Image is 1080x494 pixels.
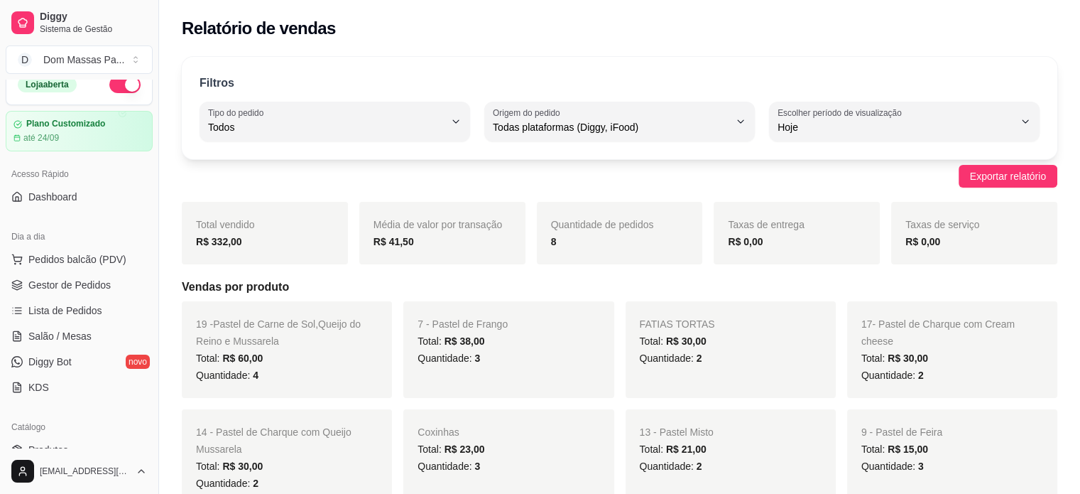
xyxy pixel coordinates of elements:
[196,478,258,489] span: Quantidade:
[6,325,153,348] a: Salão / Mesas
[640,335,707,347] span: Total:
[861,461,924,472] span: Quantidade:
[640,444,707,455] span: Total:
[418,335,484,347] span: Total:
[418,353,480,364] span: Quantidade:
[905,219,979,230] span: Taxas de serviço
[6,350,153,373] a: Diggy Botnovo
[253,370,258,381] span: 4
[6,299,153,322] a: Lista de Pedidos
[918,461,924,472] span: 3
[373,236,414,247] strong: R$ 41,50
[196,318,361,347] span: 19 -Pastel de Carne de Sol,Queijo do Reino e Mussarela
[493,107,564,119] label: Origem do pedido
[200,75,234,92] p: Filtros
[222,353,263,364] span: R$ 60,00
[778,107,906,119] label: Escolher período de visualização
[959,165,1057,188] button: Exportar relatório
[196,236,242,247] strong: R$ 332,00
[182,279,1057,296] h5: Vendas por produto
[23,132,59,144] article: até 24/09
[861,444,928,455] span: Total:
[43,53,124,67] div: Dom Massas Pa ...
[444,335,485,347] span: R$ 38,00
[200,102,470,141] button: Tipo do pedidoTodos
[28,252,126,267] span: Pedidos balcão (PDV)
[208,107,268,119] label: Tipo do pedido
[493,120,729,134] span: Todas plataformas (Diggy, iFood)
[970,168,1046,184] span: Exportar relatório
[196,461,263,472] span: Total:
[6,416,153,439] div: Catálogo
[418,426,459,438] span: Coxinhas
[6,163,153,186] div: Acesso Rápido
[196,219,255,230] span: Total vendido
[6,186,153,208] a: Dashboard
[28,329,92,343] span: Salão / Mesas
[253,478,258,489] span: 2
[196,426,351,455] span: 14 - Pastel de Charque com Queijo Mussarela
[28,443,68,457] span: Produtos
[196,353,263,364] span: Total:
[666,444,707,455] span: R$ 21,00
[6,45,153,74] button: Select a team
[18,53,32,67] span: D
[697,353,702,364] span: 2
[769,102,1040,141] button: Escolher período de visualizaçãoHoje
[28,190,77,204] span: Dashboard
[6,439,153,461] a: Produtos
[551,219,654,230] span: Quantidade de pedidos
[728,236,763,247] strong: R$ 0,00
[373,219,502,230] span: Média de valor por transação
[905,236,940,247] strong: R$ 0,00
[861,370,924,381] span: Quantidade:
[640,353,702,364] span: Quantidade:
[40,466,130,477] span: [EMAIL_ADDRESS][DOMAIN_NAME]
[6,248,153,271] button: Pedidos balcão (PDV)
[484,102,755,141] button: Origem do pedidoTodas plataformas (Diggy, iFood)
[6,6,153,40] a: DiggySistema de Gestão
[861,318,1015,347] span: 17- Pastel de Charque com Cream cheese
[28,380,49,394] span: KDS
[640,426,714,438] span: 13 - Pastel Misto
[6,111,153,151] a: Plano Customizadoaté 24/09
[6,225,153,248] div: Dia a dia
[697,461,702,472] span: 2
[222,461,263,472] span: R$ 30,00
[918,370,924,381] span: 2
[444,444,485,455] span: R$ 23,00
[6,274,153,296] a: Gestor de Pedidos
[18,77,77,92] div: Loja aberta
[551,236,557,247] strong: 8
[28,304,102,318] span: Lista de Pedidos
[474,461,480,472] span: 3
[418,461,480,472] span: Quantidade:
[666,335,707,347] span: R$ 30,00
[40,11,147,23] span: Diggy
[418,444,484,455] span: Total:
[6,376,153,399] a: KDS
[28,355,72,369] span: Diggy Bot
[182,17,336,40] h2: Relatório de vendas
[208,120,444,134] span: Todos
[28,278,111,292] span: Gestor de Pedidos
[474,353,480,364] span: 3
[888,353,928,364] span: R$ 30,00
[196,370,258,381] span: Quantidade:
[861,353,928,364] span: Total:
[640,461,702,472] span: Quantidade:
[888,444,928,455] span: R$ 15,00
[109,76,141,93] button: Alterar Status
[6,454,153,488] button: [EMAIL_ADDRESS][DOMAIN_NAME]
[640,318,715,330] span: FATIAS TORTAS
[26,119,105,129] article: Plano Customizado
[40,23,147,35] span: Sistema de Gestão
[778,120,1014,134] span: Hoje
[418,318,508,330] span: 7 - Pastel de Frango
[861,426,942,438] span: 9 - Pastel de Feira
[728,219,804,230] span: Taxas de entrega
